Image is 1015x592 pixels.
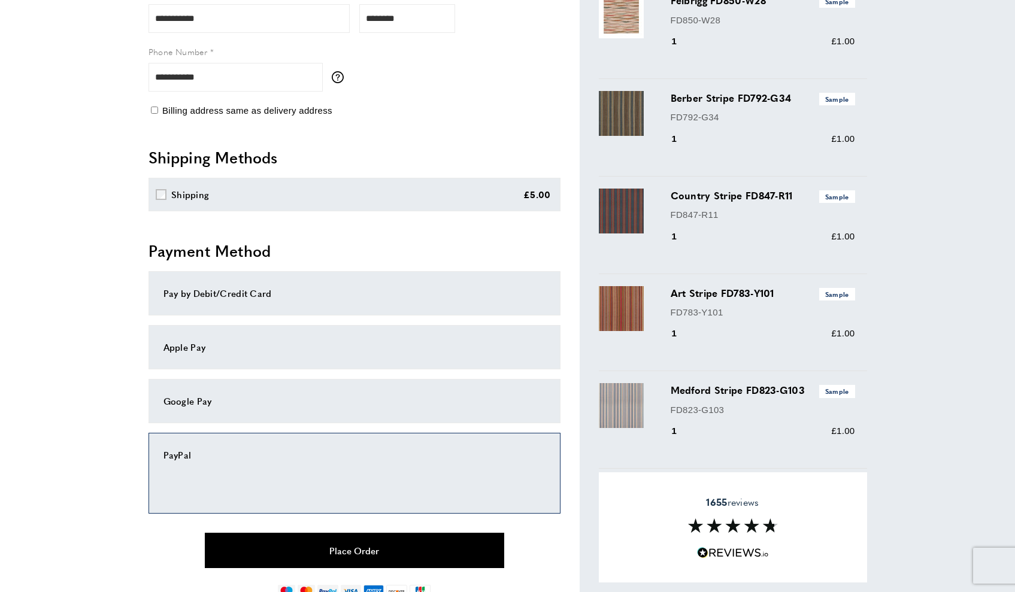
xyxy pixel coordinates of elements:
[831,133,855,144] span: £1.00
[163,394,546,408] div: Google Pay
[819,288,855,300] span: Sample
[671,34,694,48] div: 1
[149,240,560,262] h2: Payment Method
[671,132,694,146] div: 1
[688,518,778,533] img: Reviews section
[819,385,855,397] span: Sample
[831,328,855,338] span: £1.00
[671,208,855,222] p: FD847-R11
[163,462,546,495] iframe: PayPal-paypal
[163,340,546,354] div: Apple Pay
[831,231,855,241] span: £1.00
[162,105,332,116] span: Billing address same as delivery address
[149,147,560,168] h2: Shipping Methods
[671,189,855,203] h3: Country Stripe FD847-R11
[163,448,546,462] div: PayPal
[819,93,855,105] span: Sample
[171,187,209,202] div: Shipping
[819,190,855,203] span: Sample
[671,383,855,397] h3: Medford Stripe FD823-G103
[831,36,855,46] span: £1.00
[706,495,727,509] strong: 1655
[697,547,769,558] img: Reviews.io 5 stars
[671,91,855,105] h3: Berber Stripe FD792-G34
[671,110,855,125] p: FD792-G34
[599,91,644,136] img: Berber Stripe FD792-G34
[671,403,855,417] p: FD823-G103
[332,71,350,83] button: More information
[205,533,504,568] button: Place Order
[671,424,694,438] div: 1
[151,107,158,114] input: Billing address same as delivery address
[599,286,644,331] img: Art Stripe FD783-Y101
[599,383,644,428] img: Medford Stripe FD823-G103
[163,286,546,300] div: Pay by Debit/Credit Card
[149,45,208,57] span: Phone Number
[671,229,694,244] div: 1
[831,426,855,436] span: £1.00
[671,326,694,341] div: 1
[523,187,551,202] div: £5.00
[671,286,855,300] h3: Art Stripe FD783-Y101
[671,13,855,28] p: FD850-W28
[706,496,759,508] span: reviews
[599,189,644,233] img: Country Stripe FD847-R11
[671,305,855,320] p: FD783-Y101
